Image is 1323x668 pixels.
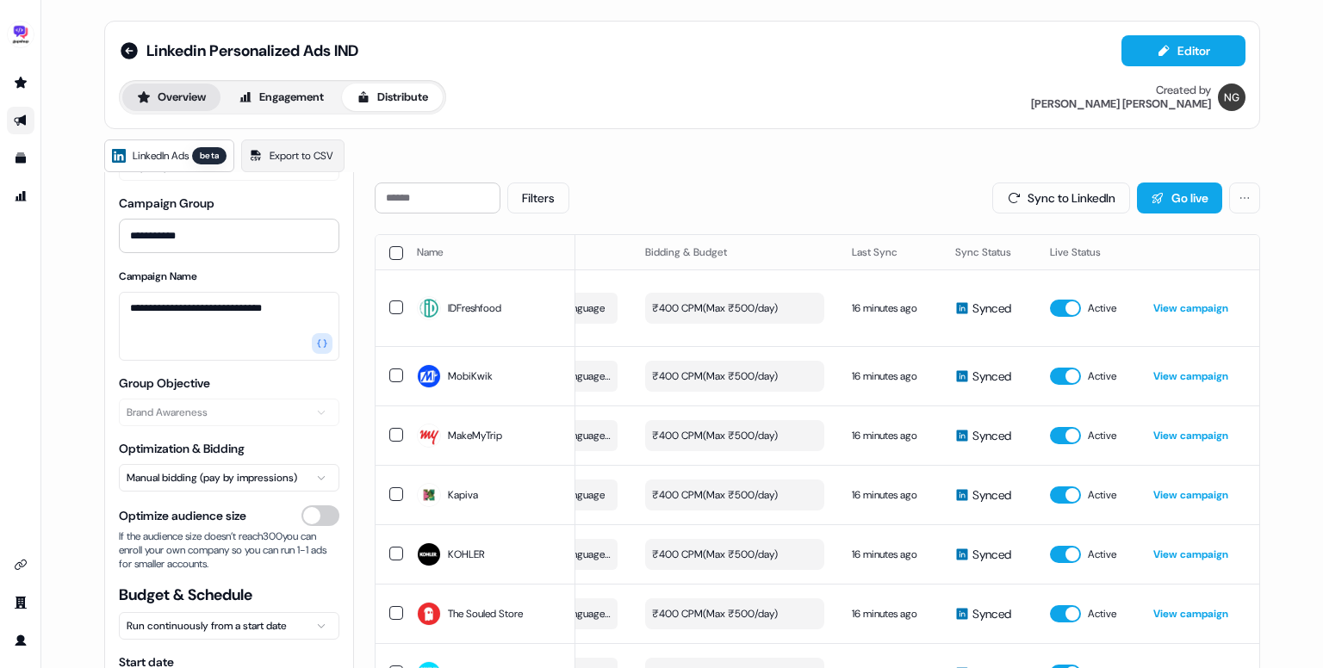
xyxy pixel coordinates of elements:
span: Active [1088,605,1116,622]
a: View campaign [1153,369,1228,383]
span: MobiKwik [448,368,493,385]
button: Overview [122,83,220,111]
a: View campaign [1153,429,1228,442]
span: Active [1088,486,1116,504]
a: View campaign [1153,547,1228,561]
span: Budget & Schedule [119,584,339,605]
span: Active [1088,427,1116,444]
button: Sync to LinkedIn [992,182,1130,213]
label: Campaign Group [119,195,214,211]
span: Active [1088,546,1116,563]
td: 16 minutes ago [838,405,941,465]
label: Optimization & Bidding [119,441,245,456]
a: Go to attribution [7,182,34,210]
a: View campaign [1153,301,1228,315]
div: ₹400 CPM ( Max ₹500/day ) [652,546,778,563]
span: Optimize audience size [119,507,246,524]
th: Bidding & Budget [631,235,838,269]
td: 16 minutes ago [838,346,941,405]
div: [PERSON_NAME] [PERSON_NAME] [1031,97,1211,111]
button: More actions [1229,182,1260,213]
button: ₹400 CPM(Max ₹500/day) [645,361,824,392]
span: Synced [972,605,1011,622]
span: The Souled Store [448,605,523,622]
a: Go to prospects [7,69,34,96]
span: Export to CSV [270,147,333,164]
button: Engagement [224,83,339,111]
span: Active [1088,300,1116,317]
td: 16 minutes ago [838,584,941,643]
div: beta [192,147,227,164]
span: IDFreshfood [448,300,501,317]
span: KOHLER [448,546,485,563]
div: ₹400 CPM ( Max ₹500/day ) [652,486,778,504]
span: Synced [972,427,1011,444]
th: Sync Status [941,235,1036,269]
div: ₹400 CPM ( Max ₹500/day ) [652,368,778,385]
span: Active [1088,368,1116,385]
div: ₹400 CPM ( Max ₹500/day ) [652,300,778,317]
img: Nikunj [1218,83,1245,111]
a: Go to profile [7,627,34,654]
a: View campaign [1153,488,1228,502]
span: Synced [972,300,1011,317]
span: Synced [972,546,1011,563]
button: Optimize audience size [301,505,339,526]
td: 16 minutes ago [838,524,941,584]
span: Synced [972,368,1011,385]
span: MakeMyTrip [448,427,502,444]
button: ₹400 CPM(Max ₹500/day) [645,598,824,629]
div: ₹400 CPM ( Max ₹500/day ) [652,427,778,444]
button: Distribute [342,83,443,111]
a: Export to CSV [241,139,345,172]
a: Editor [1121,44,1245,62]
span: LinkedIn Ads [133,147,189,164]
a: Go to integrations [7,551,34,578]
a: Go to team [7,589,34,616]
button: ₹400 CPM(Max ₹500/day) [645,420,824,451]
div: ₹400 CPM ( Max ₹500/day ) [652,605,778,622]
button: ₹400 CPM(Max ₹500/day) [645,479,824,510]
div: Created by [1156,83,1211,97]
a: LinkedIn Adsbeta [104,139,234,172]
label: Campaign Name [119,269,197,283]
button: ₹400 CPM(Max ₹500/day) [645,539,824,570]
button: Filters [507,182,569,213]
th: Live Status [1036,235,1140,269]
th: Name [403,235,575,269]
a: Go to outbound experience [7,107,34,134]
button: Editor [1121,35,1245,66]
td: 16 minutes ago [838,465,941,524]
span: Kapiva [448,486,478,504]
span: If the audience size doesn’t reach 300 you can enroll your own company so you can run 1-1 ads for... [119,529,339,571]
button: Go live [1137,182,1222,213]
a: Go to templates [7,145,34,172]
a: View campaign [1153,607,1228,621]
span: Linkedin Personalized Ads IND [146,40,358,61]
td: 16 minutes ago [838,269,941,346]
label: Group Objective [119,375,210,391]
button: ₹400 CPM(Max ₹500/day) [645,293,824,324]
span: Synced [972,486,1011,504]
th: Last Sync [838,235,941,269]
